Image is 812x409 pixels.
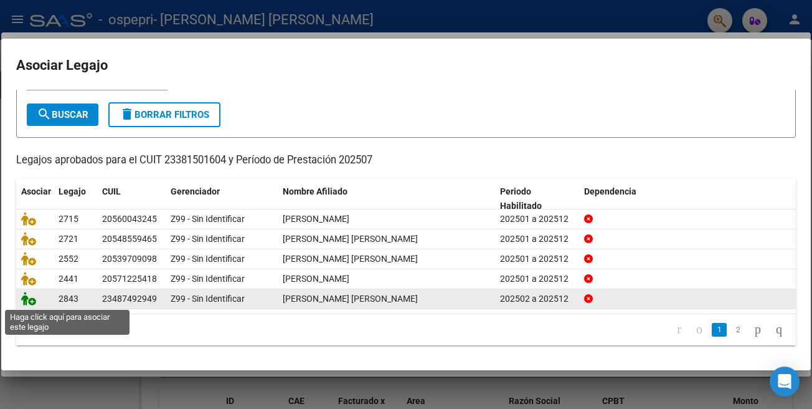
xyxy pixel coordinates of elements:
[27,103,98,126] button: Buscar
[671,323,687,337] a: go to first page
[166,178,278,219] datatable-header-cell: Gerenciador
[283,186,347,196] span: Nombre Afiliado
[579,178,796,219] datatable-header-cell: Dependencia
[59,254,78,264] span: 2552
[171,274,245,284] span: Z99 - Sin Identificar
[37,107,52,122] mat-icon: search
[500,292,574,306] div: 202502 a 202512
[500,212,574,226] div: 202501 a 202512
[171,294,245,304] span: Z99 - Sin Identificar
[108,102,220,127] button: Borrar Filtros
[16,314,170,345] div: 6 registros
[16,153,796,168] p: Legajos aprobados para el CUIT 23381501604 y Período de Prestación 202507
[712,323,727,337] a: 1
[102,272,157,286] div: 20571225418
[171,186,220,196] span: Gerenciador
[102,232,157,246] div: 20548559465
[283,254,418,264] span: CEBALLOS THIAGO AGUSTIN
[584,186,636,196] span: Dependencia
[102,212,157,226] div: 20560043245
[102,292,157,306] div: 23487492949
[102,252,157,266] div: 20539709098
[37,109,88,120] span: Buscar
[16,54,796,77] h2: Asociar Legajo
[710,319,729,340] li: page 1
[770,367,800,397] div: Open Intercom Messenger
[171,214,245,224] span: Z99 - Sin Identificar
[171,254,245,264] span: Z99 - Sin Identificar
[16,178,54,219] datatable-header-cell: Asociar
[59,214,78,224] span: 2715
[120,107,135,122] mat-icon: delete
[102,186,121,196] span: CUIL
[21,186,51,196] span: Asociar
[59,186,86,196] span: Legajo
[500,232,574,246] div: 202501 a 202512
[283,274,349,284] span: CURRIÑIR JOAQUIN LEON
[730,323,745,337] a: 2
[500,272,574,286] div: 202501 a 202512
[54,178,97,219] datatable-header-cell: Legajo
[59,294,78,304] span: 2843
[171,234,245,244] span: Z99 - Sin Identificar
[59,274,78,284] span: 2441
[59,234,78,244] span: 2721
[283,214,349,224] span: ROSALES VALLEJOS KILIAN
[691,323,708,337] a: go to previous page
[770,323,788,337] a: go to last page
[729,319,747,340] li: page 2
[97,178,166,219] datatable-header-cell: CUIL
[749,323,767,337] a: go to next page
[278,178,495,219] datatable-header-cell: Nombre Afiliado
[120,109,209,120] span: Borrar Filtros
[500,252,574,266] div: 202501 a 202512
[283,234,418,244] span: SEPULVEDA ZEIDAN EMIR ANDRE
[500,186,542,211] span: Periodo Habilitado
[283,294,418,304] span: ARANCIBIA FUENTES LAUTARO JULIAN
[495,178,579,219] datatable-header-cell: Periodo Habilitado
